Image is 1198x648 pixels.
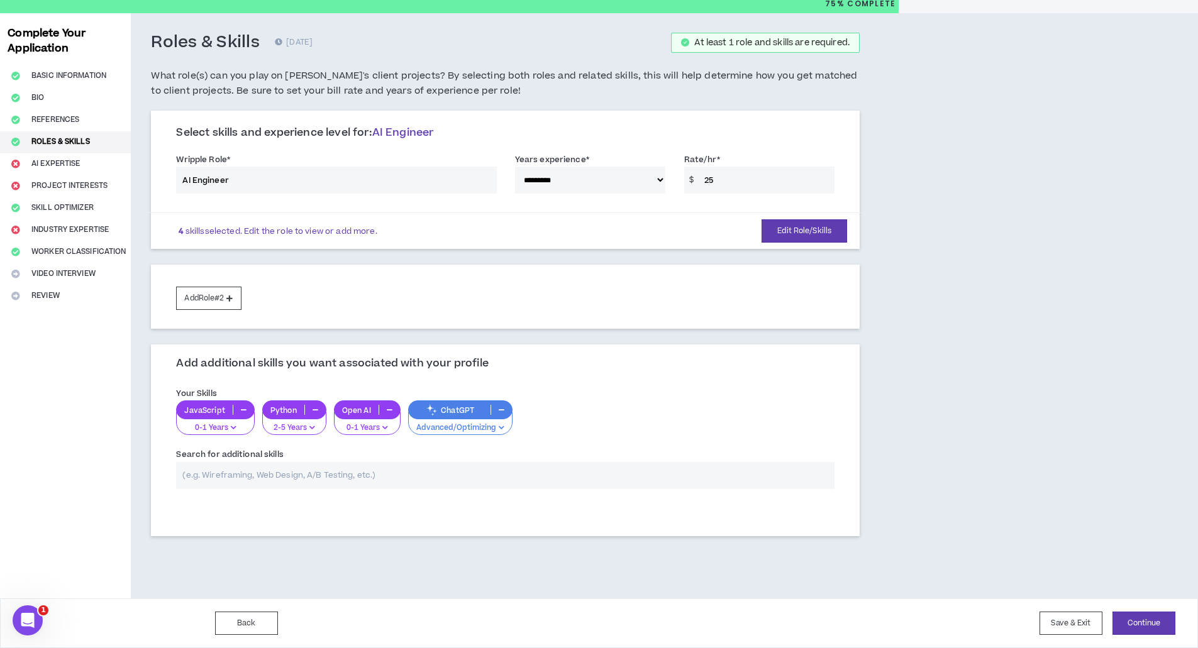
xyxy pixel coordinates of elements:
[151,32,260,53] h3: Roles & Skills
[184,422,246,434] p: 0-1 Years
[215,612,278,635] button: Back
[335,405,379,415] p: Open AI
[270,422,318,434] p: 2-5 Years
[151,69,860,99] h5: What role(s) can you play on [PERSON_NAME]'s client projects? By selecting both roles and related...
[694,38,850,47] div: At least 1 role and skills are required.
[3,26,128,56] h3: Complete Your Application
[179,226,183,237] b: 4
[681,38,689,47] span: check-circle
[177,405,232,415] p: JavaScript
[176,125,433,140] span: Select skills and experience level for:
[1112,612,1175,635] button: Continue
[334,412,401,436] button: 0-1 Years
[762,219,847,243] button: Edit Role/Skills
[275,36,313,49] p: [DATE]
[13,605,43,635] iframe: Intercom live chat
[408,412,513,436] button: Advanced/Optimizing
[1040,612,1102,635] button: Save & Exit
[263,405,304,415] p: Python
[179,226,377,236] p: skills selected. Edit the role to view or add more.
[176,412,254,436] button: 0-1 Years
[38,605,48,615] span: 1
[176,357,488,371] h3: Add additional skills you want associated with your profile
[409,405,491,415] p: ChatGPT
[372,125,434,140] span: AI Engineer
[416,422,504,434] p: Advanced/Optimizing
[262,412,326,436] button: 2-5 Years
[342,422,392,434] p: 0-1 Years
[176,444,283,464] label: Search for additional skills
[176,383,216,404] label: Your Skills
[176,287,241,310] button: AddRole#2
[176,462,835,489] input: (e.g. Wireframing, Web Design, A/B Testing, etc.)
